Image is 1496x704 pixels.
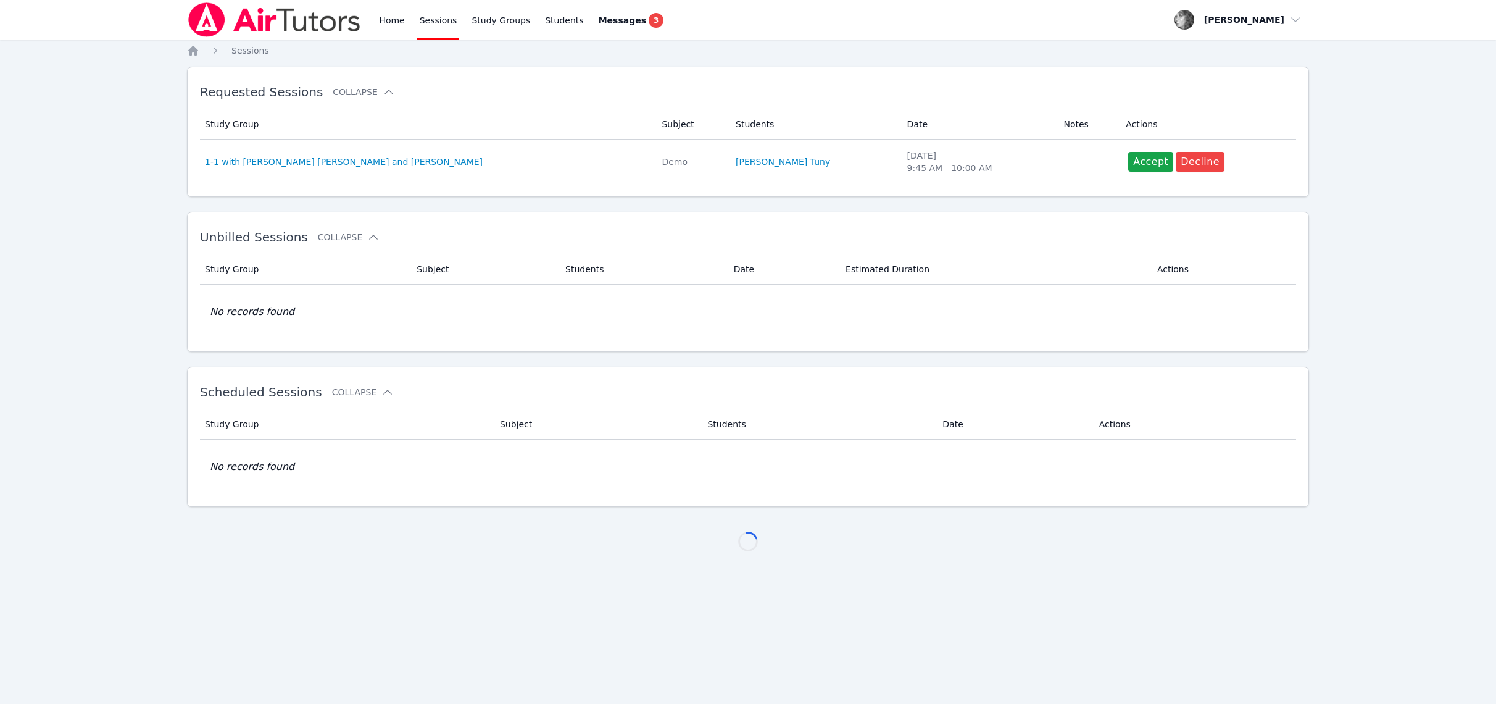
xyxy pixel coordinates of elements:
button: Collapse [333,86,394,98]
span: Demo [662,157,688,167]
a: Sessions [231,44,269,57]
button: Accept [1128,152,1173,172]
span: Accept [1133,154,1168,169]
button: Collapse [318,231,380,243]
th: Students [558,254,726,285]
img: Air Tutors [187,2,362,37]
span: Sessions [231,46,269,56]
button: Collapse [332,386,394,398]
span: Messages [599,14,646,27]
a: [PERSON_NAME] Tuny [736,156,830,168]
th: Actions [1118,109,1296,140]
a: 1-1 with [PERSON_NAME] [PERSON_NAME] and [PERSON_NAME] [205,156,483,168]
th: Students [700,409,935,440]
th: Notes [1056,109,1118,140]
tr: 1-1 with [PERSON_NAME] [PERSON_NAME] and [PERSON_NAME]Demo[PERSON_NAME] Tuny[DATE]9:45 AM—10:00 A... [200,140,1296,184]
th: Students [728,109,900,140]
th: Study Group [200,109,654,140]
th: Date [900,109,1057,140]
div: [DATE] 9:45 AM — 10:00 AM [907,149,1049,174]
th: Study Group [200,254,409,285]
td: No records found [200,285,1296,339]
span: Decline [1181,154,1220,169]
th: Study Group [200,409,492,440]
button: Decline [1176,152,1224,172]
th: Date [726,254,838,285]
td: No records found [200,440,1296,494]
th: Actions [1150,254,1296,285]
th: Estimated Duration [838,254,1150,285]
th: Subject [492,409,700,440]
th: Subject [654,109,728,140]
th: Subject [409,254,558,285]
span: Scheduled Sessions [200,385,322,400]
span: Requested Sessions [200,85,323,99]
th: Date [935,409,1091,440]
span: 3 [649,13,663,28]
th: Actions [1092,409,1296,440]
nav: Breadcrumb [187,44,1309,57]
span: Unbilled Sessions [200,230,308,245]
